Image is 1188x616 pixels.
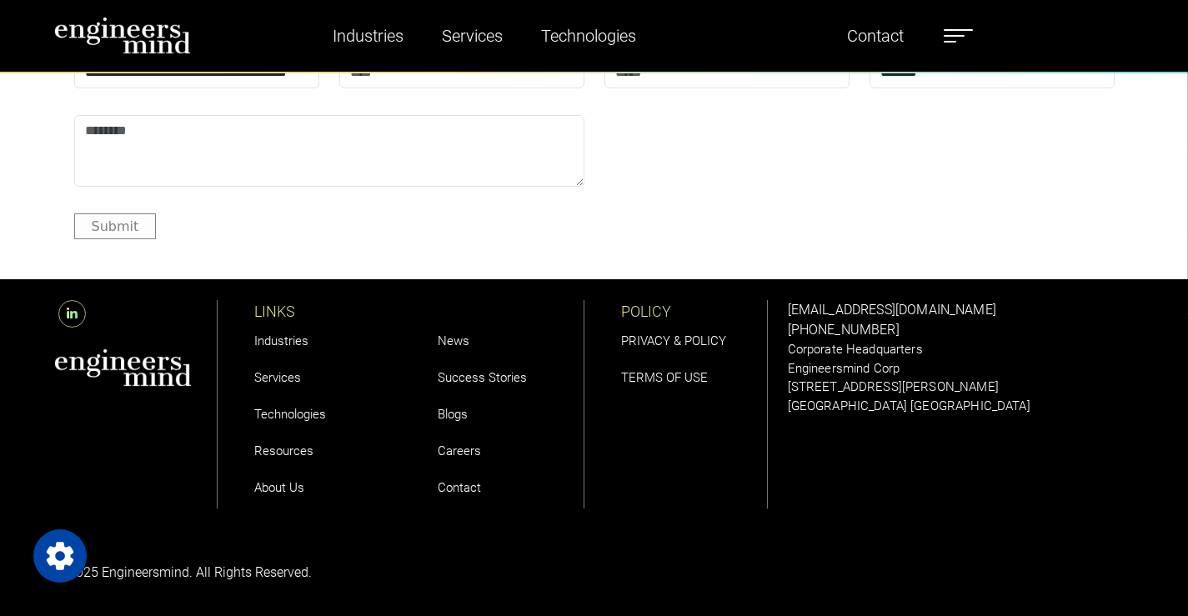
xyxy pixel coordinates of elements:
p: [GEOGRAPHIC_DATA] [GEOGRAPHIC_DATA] [788,397,1135,416]
a: Careers [438,443,481,458]
iframe: reCAPTCHA [604,115,858,180]
a: Resources [254,443,313,458]
a: Services [435,17,509,55]
a: News [438,333,469,348]
a: Industries [326,17,410,55]
button: Submit [74,213,157,239]
a: Technologies [254,407,326,422]
img: aws [54,348,193,386]
p: Engineersmind Corp [788,359,1135,378]
a: [EMAIL_ADDRESS][DOMAIN_NAME] [788,302,996,318]
a: [PHONE_NUMBER] [788,322,900,338]
a: Technologies [534,17,643,55]
a: TERMS OF USE [621,370,708,385]
a: Blogs [438,407,468,422]
a: About Us [254,480,304,495]
p: © 2025 Engineersmind. All Rights Reserved. [54,563,584,583]
p: POLICY [621,300,767,323]
a: Services [254,370,301,385]
a: Contact [438,480,481,495]
p: [STREET_ADDRESS][PERSON_NAME] [788,378,1135,397]
a: Industries [254,333,308,348]
p: LINKS [254,300,401,323]
img: logo [54,17,192,54]
a: Success Stories [438,370,527,385]
a: Contact [840,17,910,55]
a: LinkedIn [54,306,90,322]
a: PRIVACY & POLICY [621,333,726,348]
p: Corporate Headquarters [788,340,1135,359]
